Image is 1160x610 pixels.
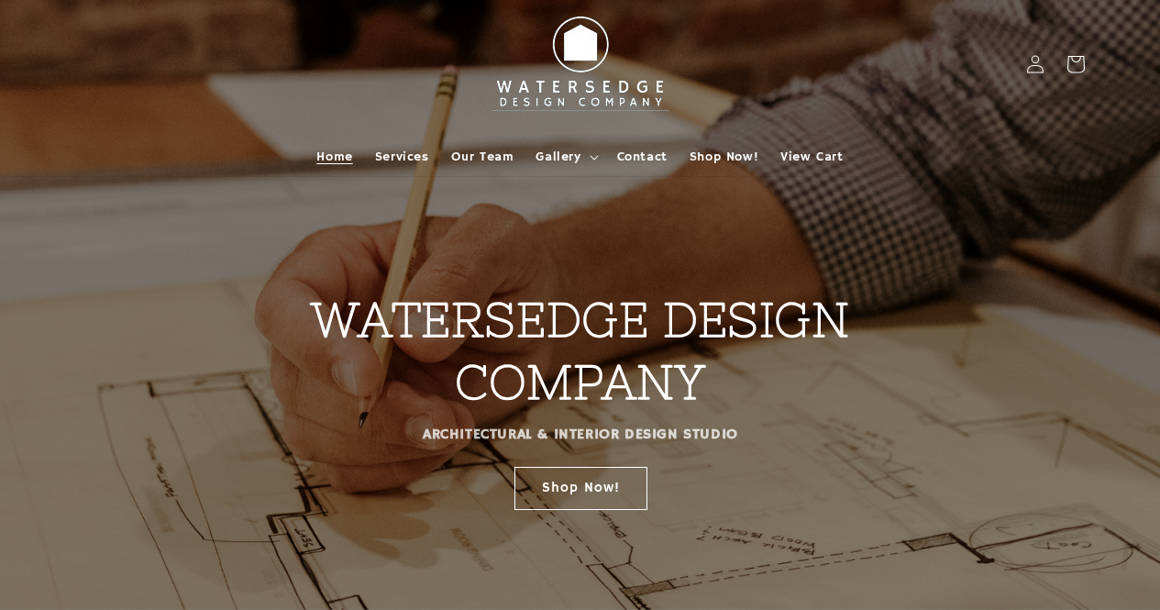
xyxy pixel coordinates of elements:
strong: ARCHITECTURAL & INTERIOR DESIGN STUDIO [423,426,738,444]
a: Shop Now! [679,138,769,176]
a: Our Team [440,138,525,176]
a: Shop Now! [514,466,646,509]
span: Home [316,149,352,165]
span: Gallery [536,149,580,165]
span: Our Team [451,149,514,165]
span: View Cart [780,149,843,165]
span: Services [375,149,429,165]
strong: WATERSEDGE DESIGN COMPANY [311,293,849,409]
a: Services [364,138,440,176]
a: View Cart [769,138,854,176]
a: Home [305,138,363,176]
summary: Gallery [525,138,605,176]
a: Contact [606,138,679,176]
span: Shop Now! [690,149,758,165]
span: Contact [617,149,668,165]
img: Watersedge Design Co [480,7,681,121]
